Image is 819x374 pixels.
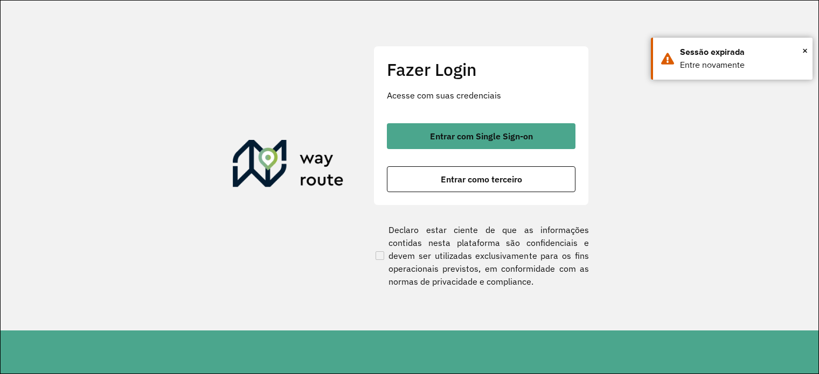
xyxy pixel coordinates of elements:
div: Sessão expirada [680,46,804,59]
p: Acesse com suas credenciais [387,89,575,102]
img: Roteirizador AmbevTech [233,140,344,192]
label: Declaro estar ciente de que as informações contidas nesta plataforma são confidenciais e devem se... [373,223,589,288]
button: button [387,166,575,192]
button: button [387,123,575,149]
span: Entrar como terceiro [441,175,522,184]
span: Entrar com Single Sign-on [430,132,533,140]
h2: Fazer Login [387,59,575,80]
span: × [802,43,808,59]
div: Entre novamente [680,59,804,72]
button: Close [802,43,808,59]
